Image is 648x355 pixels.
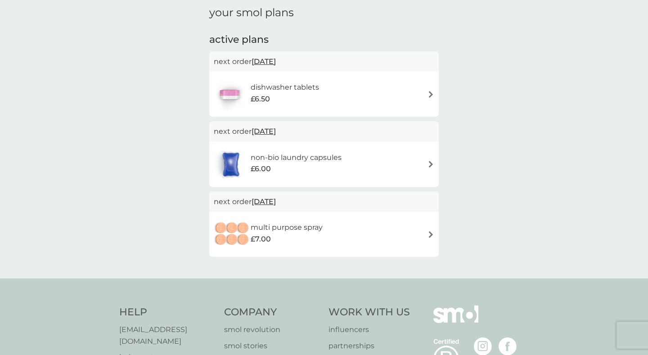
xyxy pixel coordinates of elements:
[209,6,439,19] h1: your smol plans
[214,78,245,110] img: dishwasher tablets
[214,126,434,137] p: next order
[119,324,215,347] a: [EMAIL_ADDRESS][DOMAIN_NAME]
[214,149,248,180] img: non-bio laundry capsules
[251,93,270,105] span: £6.50
[224,305,320,319] h4: Company
[119,305,215,319] h4: Help
[251,222,323,233] h6: multi purpose spray
[252,193,276,210] span: [DATE]
[214,56,434,68] p: next order
[433,305,478,336] img: smol
[251,163,271,175] span: £6.00
[328,305,410,319] h4: Work With Us
[251,152,342,164] h6: non-bio laundry capsules
[427,231,434,238] img: arrow right
[252,53,276,70] span: [DATE]
[251,233,271,245] span: £7.00
[252,123,276,140] span: [DATE]
[427,91,434,98] img: arrow right
[251,82,319,93] h6: dishwasher tablets
[214,218,251,250] img: multi purpose spray
[328,324,410,336] a: influencers
[224,340,320,352] a: smol stories
[214,196,434,208] p: next order
[209,33,439,47] h2: active plans
[427,161,434,168] img: arrow right
[328,340,410,352] a: partnerships
[224,324,320,336] a: smol revolution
